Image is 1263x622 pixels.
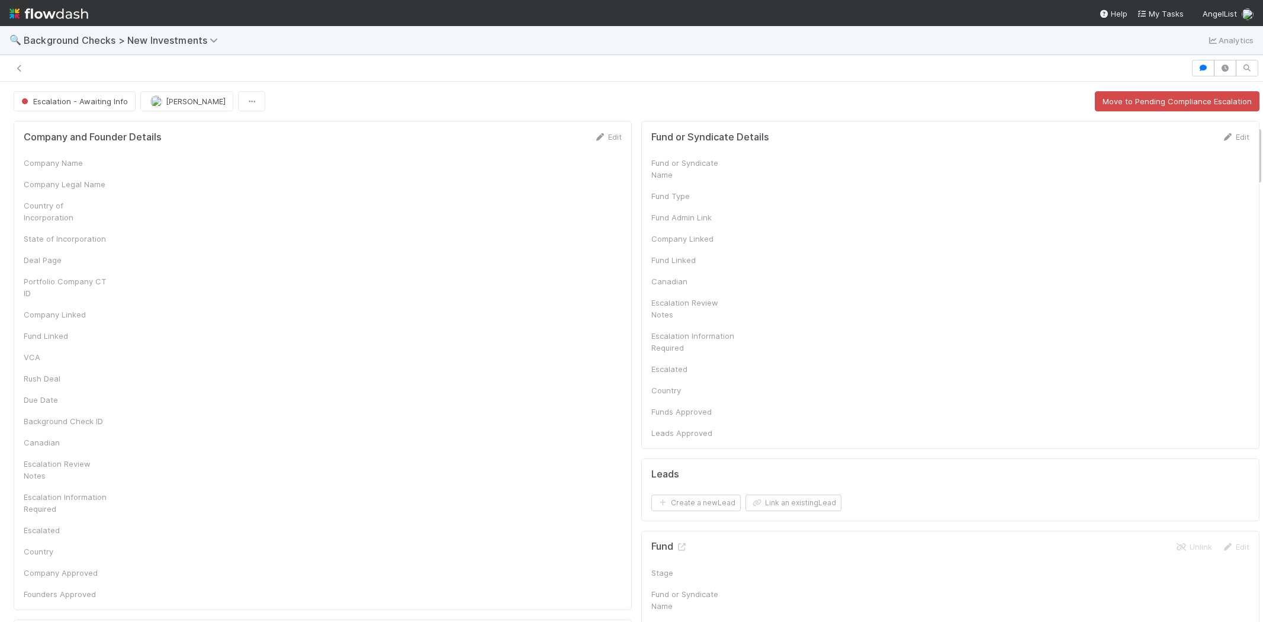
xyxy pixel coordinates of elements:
a: Edit [1222,542,1249,552]
a: Edit [594,132,622,142]
div: VCA [24,351,113,363]
div: Portfolio Company CT ID [24,275,113,299]
div: Escalation Information Required [24,491,113,515]
h5: Company and Founder Details [24,132,162,143]
div: Company Name [24,157,113,169]
button: [PERSON_NAME] [140,91,233,111]
span: AngelList [1203,9,1237,18]
div: Country [24,546,113,557]
a: Analytics [1207,33,1254,47]
img: logo-inverted-e16ddd16eac7371096b0.svg [9,4,88,24]
a: Edit [1222,132,1249,142]
div: Deal Page [24,254,113,266]
div: Escalation Information Required [651,330,740,354]
h5: Fund or Syndicate Details [651,132,769,143]
div: Help [1099,8,1127,20]
div: Funds Approved [651,406,740,418]
h5: Fund [651,541,687,553]
div: Founders Approved [24,588,113,600]
div: Fund or Syndicate Name [651,588,740,612]
h5: Leads [651,469,679,480]
div: Fund or Syndicate Name [651,157,740,181]
button: Link an existingLead [745,495,841,511]
div: Canadian [24,437,113,448]
span: Background Checks > New Investments [24,34,224,46]
button: Create a newLead [651,495,741,511]
img: avatar_5106bb14-94e9-4897-80de-6ae81081f36d.png [1242,8,1254,20]
img: avatar_5106bb14-94e9-4897-80de-6ae81081f36d.png [150,95,162,107]
div: Canadian [651,275,740,287]
div: Company Approved [24,567,113,579]
div: Escalation Review Notes [651,297,740,320]
span: [PERSON_NAME] [166,97,226,106]
div: Background Check ID [24,415,113,427]
a: Unlink [1175,542,1212,552]
div: Due Date [24,394,113,406]
a: My Tasks [1137,8,1184,20]
div: Fund Type [651,190,740,202]
div: Stage [651,567,740,579]
button: Escalation - Awaiting Info [14,91,136,111]
span: My Tasks [1137,9,1184,18]
div: Country [651,384,740,396]
div: Rush Deal [24,373,113,384]
div: State of Incorporation [24,233,113,245]
div: Fund Linked [651,254,740,266]
div: Company Linked [24,309,113,320]
button: Move to Pending Compliance Escalation [1095,91,1259,111]
span: 🔍 [9,35,21,45]
span: Escalation - Awaiting Info [19,97,128,106]
div: Fund Linked [24,330,113,342]
div: Leads Approved [651,427,740,439]
div: Company Legal Name [24,178,113,190]
div: Escalation Review Notes [24,458,113,482]
div: Fund Admin Link [651,211,740,223]
div: Escalated [24,524,113,536]
div: Escalated [651,363,740,375]
div: Company Linked [651,233,740,245]
div: Country of Incorporation [24,200,113,223]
